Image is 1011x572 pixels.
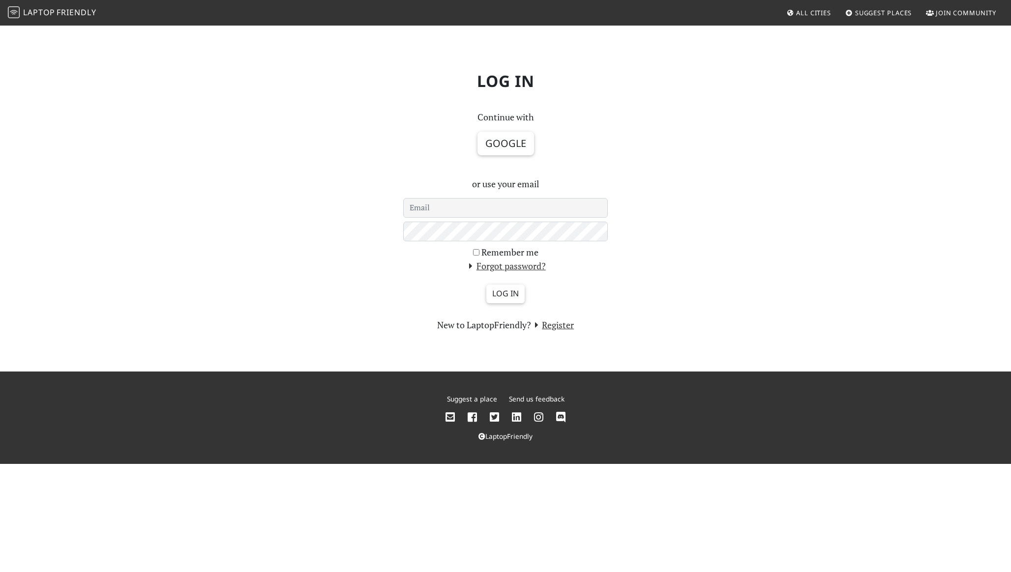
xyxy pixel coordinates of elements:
[447,394,497,403] a: Suggest a place
[936,8,996,17] span: Join Community
[403,110,608,124] p: Continue with
[8,6,20,18] img: LaptopFriendly
[796,8,831,17] span: All Cities
[465,260,546,272] a: Forgot password?
[922,4,1000,22] a: Join Community
[403,177,608,191] p: or use your email
[478,431,533,441] a: LaptopFriendly
[477,132,534,155] button: Google
[841,4,916,22] a: Suggest Places
[23,7,55,18] span: Laptop
[8,4,96,22] a: LaptopFriendly LaptopFriendly
[486,285,525,303] input: Log in
[403,198,608,218] input: Email
[403,318,608,332] section: New to LaptopFriendly?
[531,319,574,331] a: Register
[57,7,96,18] span: Friendly
[855,8,912,17] span: Suggest Places
[181,64,830,98] h1: Log in
[481,245,538,259] label: Remember me
[509,394,565,403] a: Send us feedback
[782,4,835,22] a: All Cities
